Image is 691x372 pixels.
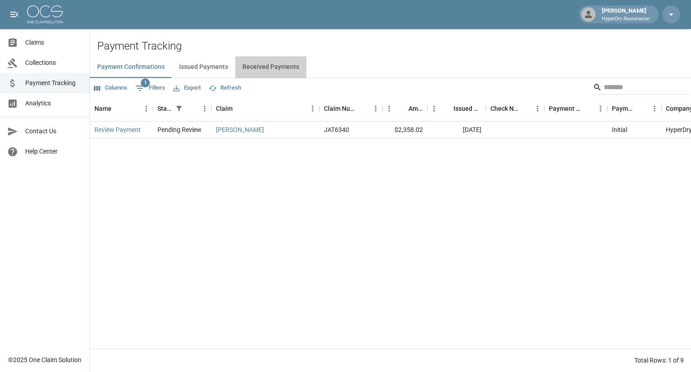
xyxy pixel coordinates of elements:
div: © 2025 One Claim Solution [8,355,81,364]
div: Claim [211,96,319,121]
button: Sort [233,102,245,115]
button: Select columns [92,81,130,95]
div: Name [94,96,112,121]
button: Menu [594,102,607,115]
div: dynamic tabs [90,56,691,78]
span: Payment Tracking [25,78,82,88]
div: JAT6340 [324,125,349,134]
a: Review Payment [94,125,141,134]
div: Amount [382,96,427,121]
button: open drawer [5,5,23,23]
button: Payment Confirmations [90,56,172,78]
span: Analytics [25,99,82,108]
button: Menu [648,102,661,115]
button: Sort [356,102,369,115]
button: Sort [441,102,453,115]
div: Payment Type [612,96,635,121]
p: HyperDry Restoration [602,15,650,23]
button: Sort [112,102,124,115]
div: Claim Number [324,96,356,121]
div: $2,358.02 [382,122,427,138]
button: Received Payments [235,56,306,78]
span: 1 [141,78,150,87]
div: Search [593,80,689,96]
div: Payment Method [549,96,581,121]
img: ocs-logo-white-transparent.png [27,5,63,23]
a: [PERSON_NAME] [216,125,264,134]
span: Help Center [25,147,82,156]
button: Menu [369,102,382,115]
button: Menu [139,102,153,115]
div: Issued Date [427,96,486,121]
div: Total Rows: 1 of 9 [634,356,684,365]
button: Sort [185,102,198,115]
div: Status [153,96,211,121]
div: Initial [612,125,627,134]
button: Show filters [173,102,185,115]
button: Sort [581,102,594,115]
button: Export [171,81,203,95]
div: Claim [216,96,233,121]
div: Payment Type [607,96,661,121]
span: Contact Us [25,127,82,136]
div: [DATE] [427,122,486,138]
span: Collections [25,58,82,68]
div: 1 active filter [173,102,185,115]
button: Menu [531,102,544,115]
button: Show filters [133,81,167,95]
button: Issued Payments [172,56,235,78]
div: Check Number [486,96,544,121]
button: Refresh [206,81,243,95]
button: Menu [382,102,396,115]
button: Menu [306,102,319,115]
div: Name [90,96,153,121]
button: Menu [198,102,211,115]
button: Menu [427,102,441,115]
div: [PERSON_NAME] [598,6,653,23]
h2: Payment Tracking [97,40,691,53]
div: Claim Number [319,96,382,121]
button: Sort [396,102,408,115]
button: Sort [518,102,531,115]
div: Amount [408,96,423,121]
button: Sort [635,102,648,115]
div: Check Number [490,96,518,121]
div: Pending Review [157,125,202,134]
div: Payment Method [544,96,607,121]
span: Claims [25,38,82,47]
div: Status [157,96,173,121]
div: Issued Date [453,96,481,121]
